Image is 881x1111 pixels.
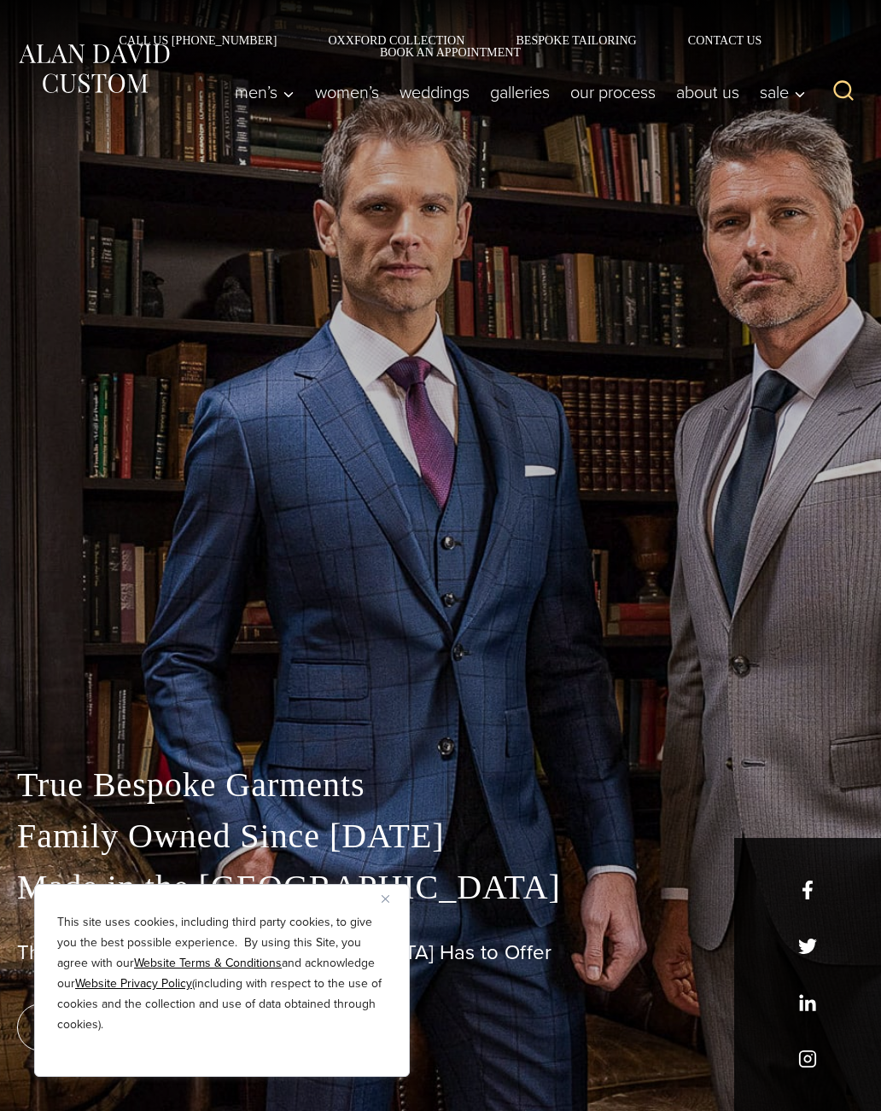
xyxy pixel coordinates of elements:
button: Close [382,888,402,909]
a: weddings [389,75,480,109]
a: Contact Us [662,34,788,46]
a: Women’s [305,75,389,109]
a: Bespoke Tailoring [490,34,662,46]
a: Website Privacy Policy [75,974,192,992]
nav: Secondary Navigation [17,34,864,58]
a: book an appointment [17,1003,256,1051]
h1: The Best Custom Suits [GEOGRAPHIC_DATA] Has to Offer [17,940,864,965]
a: Oxxford Collection [302,34,490,46]
img: Alan David Custom [17,40,171,97]
button: View Search Form [823,72,864,113]
a: Call Us [PHONE_NUMBER] [94,34,303,46]
p: True Bespoke Garments Family Owned Since [DATE] Made in the [GEOGRAPHIC_DATA] [17,759,864,913]
a: Galleries [480,75,560,109]
span: Men’s [235,84,295,101]
a: Book an Appointment [354,46,527,58]
span: Sale [760,84,806,101]
a: About Us [666,75,750,109]
p: This site uses cookies, including third party cookies, to give you the best possible experience. ... [57,912,387,1035]
img: Close [382,895,389,903]
a: Our Process [560,75,666,109]
nav: Primary Navigation [225,75,814,109]
a: Website Terms & Conditions [134,954,282,972]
